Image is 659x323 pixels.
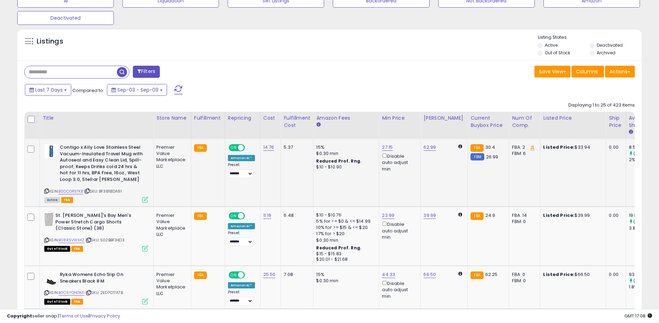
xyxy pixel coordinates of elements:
[316,114,376,122] div: Amazon Fees
[316,271,374,278] div: 15%
[44,271,148,304] div: ASIN:
[60,271,144,286] b: Ryka Womens Echo Slip On Sneakers Black 8 M
[228,231,255,246] div: Preset:
[512,144,535,150] div: FBA: 2
[229,213,238,219] span: ON
[263,114,278,122] div: Cost
[17,11,114,25] button: Deactivated
[133,66,160,78] button: Filters
[316,150,374,157] div: $0.30 min
[194,114,222,122] div: Fulfillment
[568,102,635,109] div: Displaying 1 to 25 of 423 items
[228,114,257,122] div: Repricing
[633,151,648,156] small: (325%)
[194,212,207,220] small: FBA
[316,257,374,262] div: $20.01 - $21.68
[244,213,255,219] span: OFF
[382,271,395,278] a: 44.33
[284,212,308,219] div: 6.48
[629,157,657,163] div: 2%
[284,271,308,278] div: 7.08
[228,282,255,288] div: Amazon AI *
[44,212,148,251] div: ASIN:
[470,212,483,220] small: FBA
[25,84,71,96] button: Last 7 Days
[316,164,374,170] div: $10 - $10.90
[597,50,615,56] label: Archived
[44,144,148,202] div: ASIN:
[156,114,188,122] div: Store Name
[633,219,652,224] small: (421.84%)
[543,212,601,219] div: $39.99
[85,290,123,295] span: | SKU: 2ED7C17A7B
[534,66,570,77] button: Save View
[512,114,537,129] div: Num of Comp.
[44,271,58,285] img: 21vfx5TXTuL._SL40_.jpg
[316,237,374,243] div: $0.30 min
[229,272,238,278] span: ON
[85,237,125,243] span: | SKU: 502BBF34D3
[71,246,83,252] span: FBA
[512,278,535,284] div: FBM: 0
[512,150,535,157] div: FBM: 6
[543,271,601,278] div: $66.50
[7,313,120,320] div: seller snap | |
[58,237,84,243] a: B08R5VWX4Z
[316,144,374,150] div: 15%
[316,158,361,164] b: Reduced Prof. Rng.
[543,144,575,150] b: Listed Price:
[382,114,418,122] div: Min Price
[156,212,186,238] div: Premier Value Marketplace LLC
[44,246,70,252] span: All listings that are currently out of stock and unavailable for purchase on Amazon
[35,86,63,93] span: Last 7 Days
[605,66,635,77] button: Actions
[423,212,436,219] a: 39.99
[470,144,483,152] small: FBA
[609,144,620,150] div: 0.00
[228,155,255,161] div: Amazon AI *
[44,197,60,203] span: All listings currently available for purchase on Amazon
[538,34,642,41] p: Listing States:
[37,37,63,46] h5: Listings
[228,223,255,229] div: Amazon AI *
[629,114,654,129] div: Avg BB Share
[576,68,598,75] span: Columns
[316,224,374,231] div: 10% for >= $15 & <= $20
[512,212,535,219] div: FBA: 14
[44,212,54,226] img: 31HSeS6-QJL._SL40_.jpg
[629,129,633,135] small: Avg BB Share.
[58,290,84,296] a: B0C5YQNGM1
[229,145,238,151] span: ON
[284,114,310,129] div: Fulfillment Cost
[633,278,656,284] small: (5094.44%)
[59,313,89,319] a: Terms of Use
[545,42,558,48] label: Active
[316,231,374,237] div: 17% for > $20
[84,188,122,194] span: | SKU: BF3818DA91
[624,313,652,319] span: 2025-09-17 17:08 GMT
[44,144,58,158] img: 31N18PYe6nL._SL40_.jpg
[512,219,535,225] div: FBM: 0
[485,144,495,150] span: 30.4
[60,144,144,184] b: Contigo x Ally Love Stainless Steel Vacuum-Insulated Travel Mug with Autoseal and Easy Clean Lid,...
[470,271,483,279] small: FBA
[571,66,604,77] button: Columns
[423,144,436,151] a: 62.99
[263,271,276,278] a: 25.50
[156,271,186,297] div: Premier Value Marketplace LLC
[609,114,623,129] div: Ship Price
[609,271,620,278] div: 0.00
[382,144,393,151] a: 27.15
[382,220,415,240] div: Disable auto adjust min
[7,313,32,319] strong: Copyright
[44,299,70,305] span: All listings that are currently out of stock and unavailable for purchase on Amazon
[423,271,436,278] a: 66.50
[316,278,374,284] div: $0.30 min
[423,114,465,122] div: [PERSON_NAME]
[107,84,167,96] button: Sep-03 - Sep-09
[543,144,601,150] div: $33.94
[486,154,498,160] span: 26.99
[43,114,150,122] div: Title
[609,212,620,219] div: 0.00
[316,245,361,251] b: Reduced Prof. Rng.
